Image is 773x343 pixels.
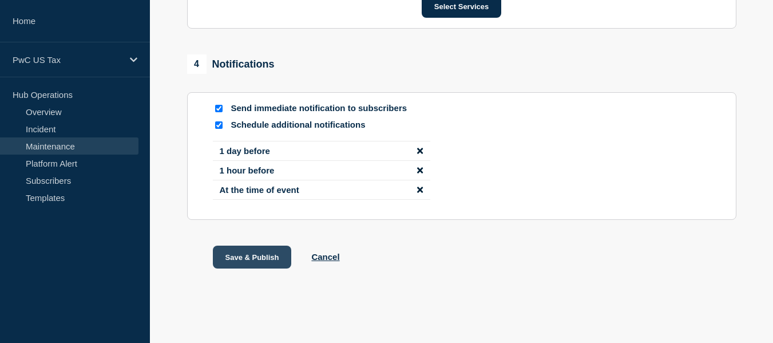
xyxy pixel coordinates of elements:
[213,141,430,161] li: 1 day before
[215,105,223,112] input: Send immediate notification to subscribers
[215,121,223,129] input: Schedule additional notifications
[187,54,275,74] div: Notifications
[213,180,430,200] li: At the time of event
[187,54,207,74] span: 4
[13,55,122,65] p: PwC US Tax
[213,161,430,180] li: 1 hour before
[231,103,414,114] p: Send immediate notification to subscribers
[311,252,339,262] button: Cancel
[231,120,414,131] p: Schedule additional notifications
[213,246,292,269] button: Save & Publish
[417,146,423,156] button: disable notification 1 day before
[417,165,423,175] button: disable notification 1 hour before
[417,185,423,195] button: disable notification At the time of event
